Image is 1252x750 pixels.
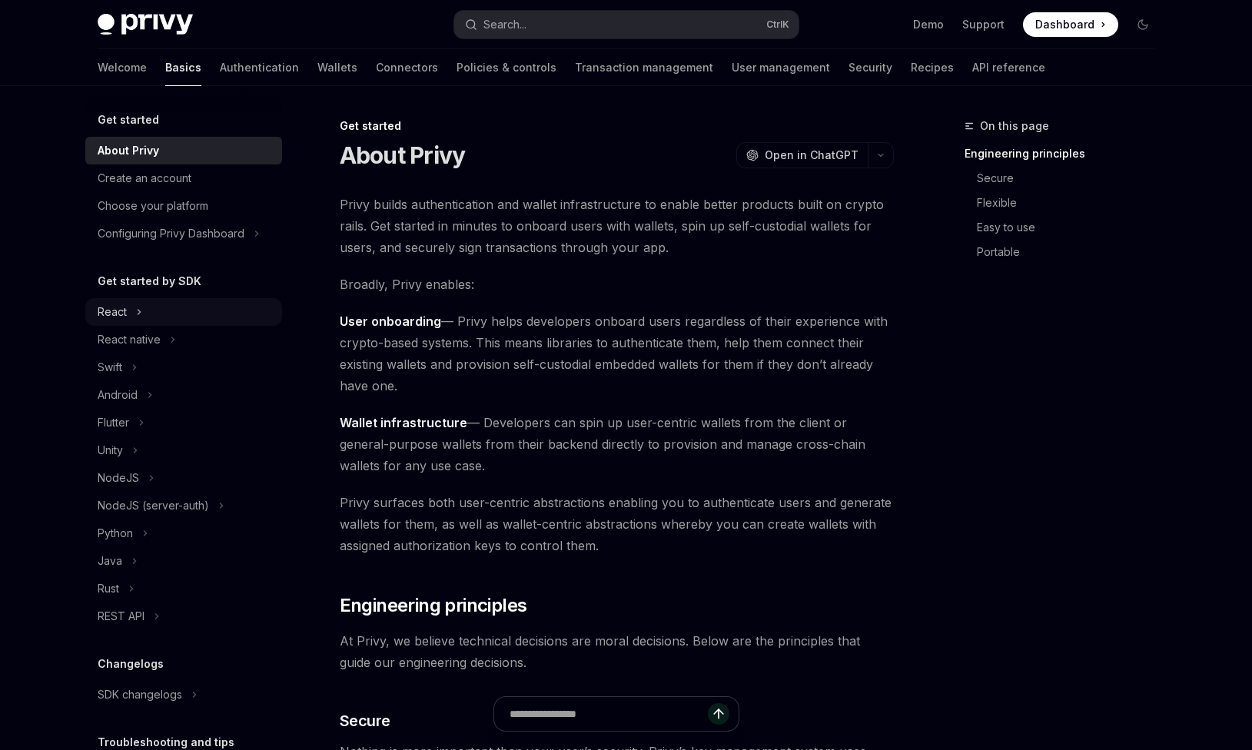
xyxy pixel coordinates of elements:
[98,413,129,432] div: Flutter
[911,49,954,86] a: Recipes
[98,141,159,160] div: About Privy
[340,412,894,476] span: — Developers can spin up user-centric wallets from the client or general-purpose wallets from the...
[1035,17,1094,32] span: Dashboard
[165,49,201,86] a: Basics
[962,17,1005,32] a: Support
[340,141,466,169] h1: About Privy
[98,111,159,129] h5: Get started
[98,496,209,515] div: NodeJS (server-auth)
[85,681,282,709] button: Toggle SDK changelogs section
[85,575,282,602] button: Toggle Rust section
[736,142,868,168] button: Open in ChatGPT
[849,49,892,86] a: Security
[98,272,201,290] h5: Get started by SDK
[965,141,1167,166] a: Engineering principles
[98,330,161,349] div: React native
[85,464,282,492] button: Toggle NodeJS section
[98,607,144,626] div: REST API
[510,697,708,731] input: Ask a question...
[340,415,467,430] strong: Wallet infrastructure
[98,14,193,35] img: dark logo
[766,18,789,31] span: Ctrl K
[965,191,1167,215] a: Flexible
[85,164,282,192] a: Create an account
[220,49,299,86] a: Authentication
[85,353,282,381] button: Toggle Swift section
[85,326,282,353] button: Toggle React native section
[98,685,182,704] div: SDK changelogs
[340,630,894,673] span: At Privy, we believe technical decisions are moral decisions. Below are the principles that guide...
[98,358,122,377] div: Swift
[1131,12,1155,37] button: Toggle dark mode
[98,386,138,404] div: Android
[85,547,282,575] button: Toggle Java section
[340,194,894,258] span: Privy builds authentication and wallet infrastructure to enable better products built on crypto r...
[457,49,556,86] a: Policies & controls
[98,224,244,243] div: Configuring Privy Dashboard
[965,240,1167,264] a: Portable
[98,169,191,187] div: Create an account
[708,703,729,725] button: Send message
[98,655,164,673] h5: Changelogs
[98,469,139,487] div: NodeJS
[85,381,282,409] button: Toggle Android section
[454,11,799,38] button: Open search
[85,298,282,326] button: Toggle React section
[972,49,1045,86] a: API reference
[98,49,147,86] a: Welcome
[98,579,119,598] div: Rust
[85,602,282,630] button: Toggle REST API section
[98,441,123,460] div: Unity
[965,166,1167,191] a: Secure
[98,552,122,570] div: Java
[575,49,713,86] a: Transaction management
[732,49,830,86] a: User management
[483,15,526,34] div: Search...
[340,492,894,556] span: Privy surfaces both user-centric abstractions enabling you to authenticate users and generate wal...
[85,492,282,519] button: Toggle NodeJS (server-auth) section
[913,17,944,32] a: Demo
[765,148,858,163] span: Open in ChatGPT
[85,192,282,220] a: Choose your platform
[340,310,894,397] span: — Privy helps developers onboard users regardless of their experience with crypto-based systems. ...
[1023,12,1118,37] a: Dashboard
[340,274,894,295] span: Broadly, Privy enables:
[340,593,527,618] span: Engineering principles
[98,197,208,215] div: Choose your platform
[85,436,282,464] button: Toggle Unity section
[85,519,282,547] button: Toggle Python section
[317,49,357,86] a: Wallets
[85,137,282,164] a: About Privy
[85,409,282,436] button: Toggle Flutter section
[340,118,894,134] div: Get started
[376,49,438,86] a: Connectors
[98,303,127,321] div: React
[980,117,1049,135] span: On this page
[85,220,282,247] button: Toggle Configuring Privy Dashboard section
[965,215,1167,240] a: Easy to use
[98,524,133,543] div: Python
[340,314,441,329] strong: User onboarding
